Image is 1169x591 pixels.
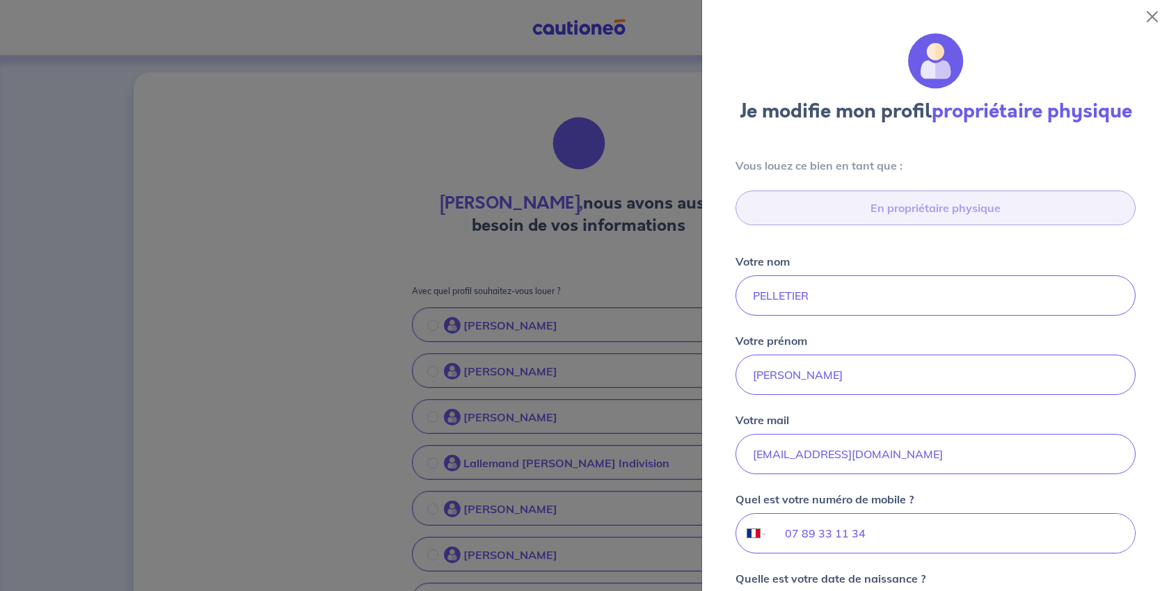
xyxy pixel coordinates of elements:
strong: propriétaire physique [932,97,1132,125]
button: Close [1141,6,1163,28]
p: Quelle est votre date de naissance ? [735,570,925,587]
input: John [735,355,1136,395]
p: Quel est votre numéro de mobile ? [735,491,914,508]
img: illu_account.svg [908,33,964,89]
input: Doe [735,275,1136,316]
p: Votre mail [735,412,789,428]
h3: Je modifie mon profil [719,100,1152,124]
p: Votre nom [735,253,790,270]
input: category-placeholder [735,191,1136,225]
p: Vous louez ce bien en tant que : [735,157,1136,174]
input: mail@mail.com [735,434,1136,474]
p: Votre prénom [735,332,807,349]
input: 08 09 89 09 09 [768,514,1135,553]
